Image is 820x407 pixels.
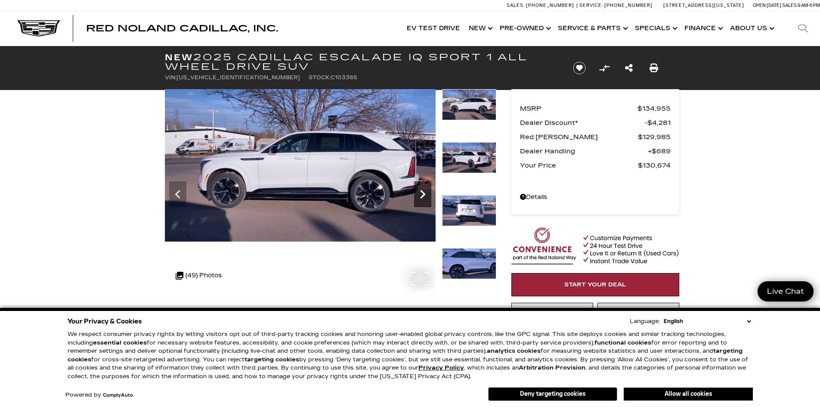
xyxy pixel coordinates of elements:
span: Open [DATE] [753,3,781,8]
span: [PHONE_NUMBER] [604,3,653,8]
select: Language Select [662,317,753,326]
button: Compare Vehicle [598,62,611,75]
span: Start Your Deal [564,281,626,288]
strong: targeting cookies [244,356,299,363]
a: Finance [680,11,726,46]
strong: analytics cookies [487,348,541,354]
span: $134,955 [637,103,671,115]
img: New 2025 Summit White Cadillac Sport 1 image 6 [442,142,496,173]
a: ComplyAuto [103,393,133,398]
img: New 2025 Summit White Cadillac Sport 1 image 5 [442,89,496,120]
button: Deny targeting cookies [488,387,617,401]
strong: essential cookies [93,339,147,346]
div: Search [786,11,820,46]
span: $130,674 [638,159,671,171]
a: Specials [631,11,680,46]
u: Privacy Policy [418,364,464,371]
strong: New [165,52,193,62]
span: MSRP [520,103,637,115]
a: Start Your Deal [511,273,679,296]
span: VIN: [165,75,176,81]
img: New 2025 Summit White Cadillac Sport 1 image 7 [442,195,496,226]
a: Dealer Discount* $4,281 [520,117,671,129]
p: We respect consumer privacy rights by letting visitors opt out of third-party tracking cookies an... [68,330,753,381]
a: Live Chat [758,281,814,301]
a: EV Test Drive [402,11,464,46]
span: [PHONE_NUMBER] [526,3,574,8]
button: Allow all cookies [624,388,753,401]
a: Schedule Test Drive [597,303,679,326]
div: Previous [169,181,186,207]
a: Share this New 2025 Cadillac ESCALADE IQ Sport 1 All Wheel Drive SUV [625,62,633,74]
div: Next [414,181,431,207]
img: Cadillac Dark Logo with Cadillac White Text [17,20,60,37]
span: Dealer Handling [520,145,648,157]
span: Your Price [520,159,638,171]
span: [US_VEHICLE_IDENTIFICATION_NUMBER] [176,75,300,81]
a: MSRP $134,955 [520,103,671,115]
span: Dealer Discount* [520,117,645,129]
span: Stock: [309,75,331,81]
a: Instant Trade Value [511,303,593,326]
span: 9 AM-6 PM [798,3,820,8]
span: Red [PERSON_NAME] [520,131,638,143]
span: Red Noland Cadillac, Inc. [86,23,278,34]
a: Pre-Owned [495,11,554,46]
a: Red [PERSON_NAME] $129,985 [520,131,671,143]
a: Red Noland Cadillac, Inc. [86,24,278,33]
a: [STREET_ADDRESS][US_STATE] [663,3,744,8]
strong: functional cookies [594,339,651,346]
div: Language: [630,319,660,324]
span: $129,985 [638,131,671,143]
h1: 2025 Cadillac ESCALADE IQ Sport 1 All Wheel Drive SUV [165,53,559,71]
span: $4,281 [645,117,671,129]
span: Your Privacy & Cookies [68,315,142,327]
a: Your Price $130,674 [520,159,671,171]
a: Service: [PHONE_NUMBER] [576,3,655,8]
strong: Arbitration Provision [519,364,585,371]
span: $689 [648,145,671,157]
img: New 2025 Summit White Cadillac Sport 1 image 8 [442,248,496,279]
span: Sales: [782,3,798,8]
a: Details [520,191,671,203]
span: Live Chat [763,286,808,296]
div: Powered by [65,392,133,398]
strong: targeting cookies [68,348,743,363]
div: (49) Photos [171,265,226,286]
button: Save vehicle [570,61,589,75]
span: Sales: [507,3,525,8]
span: C103385 [331,75,357,81]
a: Dealer Handling $689 [520,145,671,157]
img: New 2025 Summit White Cadillac Sport 1 image 5 [165,89,436,242]
a: New [464,11,495,46]
span: Service: [579,3,603,8]
a: About Us [726,11,777,46]
a: Print this New 2025 Cadillac ESCALADE IQ Sport 1 All Wheel Drive SUV [650,62,658,74]
a: Sales: [PHONE_NUMBER] [507,3,576,8]
a: Service & Parts [554,11,631,46]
